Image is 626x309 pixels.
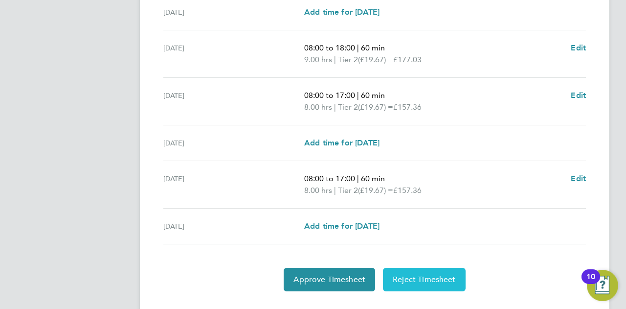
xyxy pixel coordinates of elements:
[304,102,332,112] span: 8.00 hrs
[293,275,365,285] span: Approve Timesheet
[357,43,359,52] span: |
[393,102,422,112] span: £157.36
[358,55,393,64] span: (£19.67) =
[571,90,586,101] a: Edit
[334,55,336,64] span: |
[304,43,355,52] span: 08:00 to 18:00
[393,275,456,285] span: Reject Timesheet
[383,268,466,291] button: Reject Timesheet
[393,186,422,195] span: £157.36
[304,55,332,64] span: 9.00 hrs
[586,277,595,289] div: 10
[163,137,304,149] div: [DATE]
[304,221,380,231] span: Add time for [DATE]
[571,174,586,183] span: Edit
[338,185,358,196] span: Tier 2
[304,138,380,147] span: Add time for [DATE]
[304,220,380,232] a: Add time for [DATE]
[163,90,304,113] div: [DATE]
[361,91,385,100] span: 60 min
[163,6,304,18] div: [DATE]
[587,270,618,301] button: Open Resource Center, 10 new notifications
[357,174,359,183] span: |
[163,220,304,232] div: [DATE]
[284,268,375,291] button: Approve Timesheet
[571,43,586,52] span: Edit
[338,54,358,66] span: Tier 2
[304,91,355,100] span: 08:00 to 17:00
[338,101,358,113] span: Tier 2
[304,7,380,17] span: Add time for [DATE]
[357,91,359,100] span: |
[334,102,336,112] span: |
[571,42,586,54] a: Edit
[358,102,393,112] span: (£19.67) =
[361,174,385,183] span: 60 min
[304,137,380,149] a: Add time for [DATE]
[358,186,393,195] span: (£19.67) =
[304,174,355,183] span: 08:00 to 17:00
[571,91,586,100] span: Edit
[393,55,422,64] span: £177.03
[304,6,380,18] a: Add time for [DATE]
[334,186,336,195] span: |
[304,186,332,195] span: 8.00 hrs
[163,42,304,66] div: [DATE]
[163,173,304,196] div: [DATE]
[571,173,586,185] a: Edit
[361,43,385,52] span: 60 min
